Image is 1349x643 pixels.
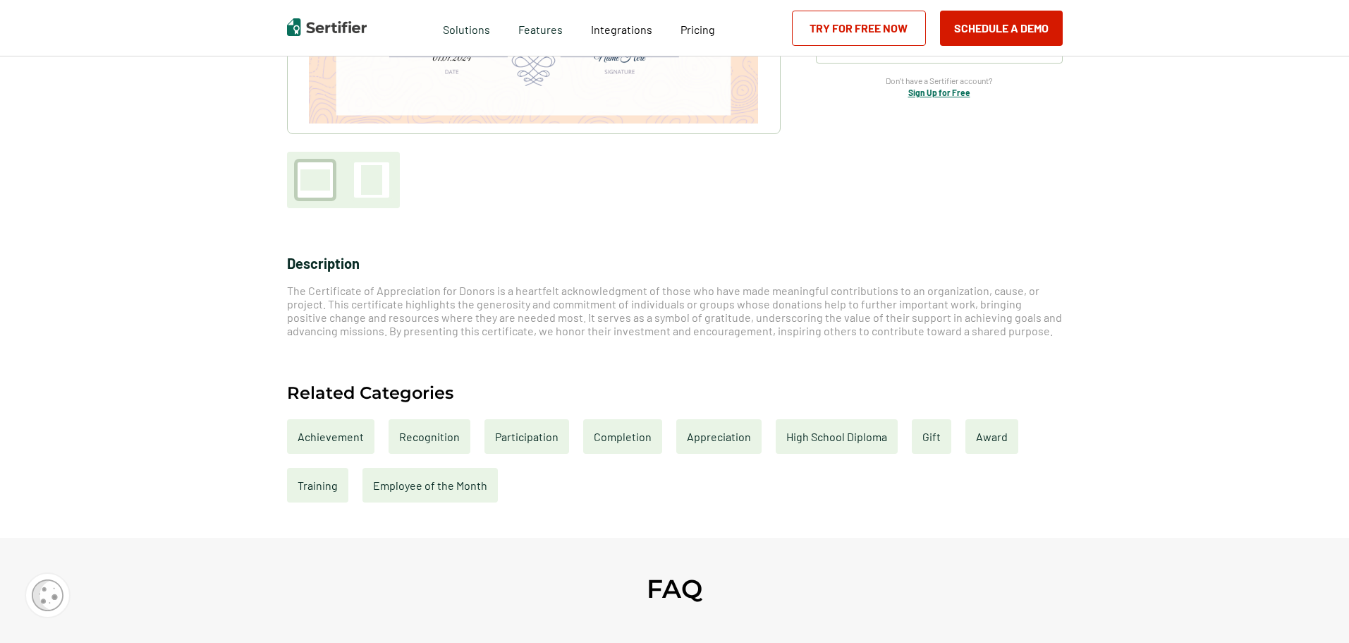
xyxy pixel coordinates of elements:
[908,88,970,97] a: Sign Up for Free
[1278,575,1349,643] iframe: Chat Widget
[680,23,715,36] span: Pricing
[443,19,490,37] span: Solutions
[32,579,63,611] img: Cookie Popup Icon
[940,11,1063,46] button: Schedule a Demo
[518,19,563,37] span: Features
[676,419,762,454] a: Appreciation
[680,19,715,37] a: Pricing
[287,255,360,272] span: Description
[287,419,374,454] a: Achievement
[591,19,652,37] a: Integrations
[484,419,569,454] a: Participation
[591,23,652,36] span: Integrations
[287,18,367,36] img: Sertifier | Digital Credentialing Platform
[647,573,702,604] h2: FAQ
[287,384,453,402] h2: Related Categories
[776,419,898,454] a: High School Diploma
[287,468,348,503] a: Training
[792,11,926,46] a: Try for Free Now
[583,419,662,454] a: Completion
[389,419,470,454] a: Recognition
[965,419,1018,454] a: Award
[886,74,993,88] span: Don’t have a Sertifier account?
[912,419,951,454] a: Gift
[287,284,1062,337] span: The Certificate of Appreciation for Donors is a heartfelt acknowledgment of those who have made m...
[362,468,498,503] a: Employee of the Month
